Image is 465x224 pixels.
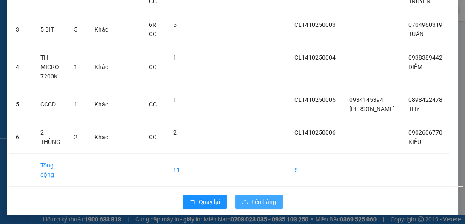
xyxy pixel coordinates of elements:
[149,63,157,70] span: CC
[74,63,77,70] span: 1
[349,106,395,112] span: [PERSON_NAME]
[294,129,336,136] span: CL1410250006
[349,96,383,103] span: 0934145394
[34,46,67,88] td: TH MICRO 7200K
[235,195,283,209] button: uploadLên hàng
[7,17,75,28] div: [PERSON_NAME]
[149,101,157,108] span: CC
[34,88,67,121] td: CCCD
[34,121,67,154] td: 2 THÙNG
[9,121,34,154] td: 6
[81,8,102,17] span: Nhận:
[408,129,442,136] span: 0902606770
[149,21,160,37] span: 6RI-CC
[74,101,77,108] span: 1
[173,54,177,61] span: 1
[251,197,276,207] span: Lên hàng
[408,138,421,145] span: KIỀU
[173,129,177,136] span: 2
[80,45,90,54] span: CC
[408,21,442,28] span: 0704960319
[88,121,115,154] td: Khác
[34,154,67,187] td: Tổng cộng
[294,21,336,28] span: CL1410250003
[189,199,195,206] span: rollback
[408,63,422,70] span: DIỄM
[9,46,34,88] td: 4
[183,195,227,209] button: rollbackQuay lại
[294,96,336,103] span: CL1410250005
[408,31,424,37] span: TUẤN
[7,7,75,17] div: Chợ Lách
[166,154,194,187] td: 11
[88,13,115,46] td: Khác
[408,96,442,103] span: 0898422478
[242,199,248,206] span: upload
[74,26,77,33] span: 5
[149,134,157,141] span: CC
[199,197,220,207] span: Quay lại
[74,134,77,141] span: 2
[81,7,154,17] div: Sài Gòn
[294,54,336,61] span: CL1410250004
[408,106,419,112] span: THY
[288,154,342,187] td: 6
[88,46,115,88] td: Khác
[7,8,20,17] span: Gửi:
[7,59,154,69] div: Tên hàng: CCCD ( : 1 )
[7,28,75,40] div: 0934145394
[9,13,34,46] td: 3
[81,28,154,40] div: 0898422478
[88,88,115,121] td: Khác
[81,17,154,28] div: THY
[408,54,442,61] span: 0938389442
[173,96,177,103] span: 1
[9,88,34,121] td: 5
[34,13,67,46] td: 5 BIT
[173,21,177,28] span: 5
[83,58,94,70] span: SL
